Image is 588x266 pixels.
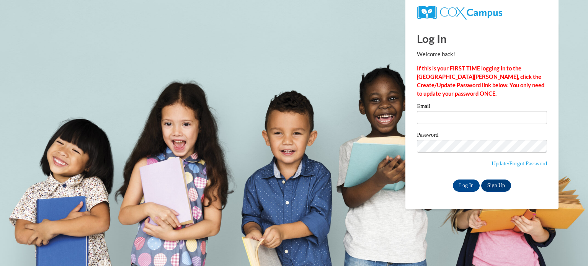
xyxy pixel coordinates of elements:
[417,103,547,111] label: Email
[417,31,547,46] h1: Log In
[417,6,502,20] img: COX Campus
[492,160,547,166] a: Update/Forgot Password
[481,180,511,192] a: Sign Up
[417,65,544,97] strong: If this is your FIRST TIME logging in to the [GEOGRAPHIC_DATA][PERSON_NAME], click the Create/Upd...
[417,9,502,15] a: COX Campus
[417,50,547,59] p: Welcome back!
[417,132,547,140] label: Password
[453,180,480,192] input: Log In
